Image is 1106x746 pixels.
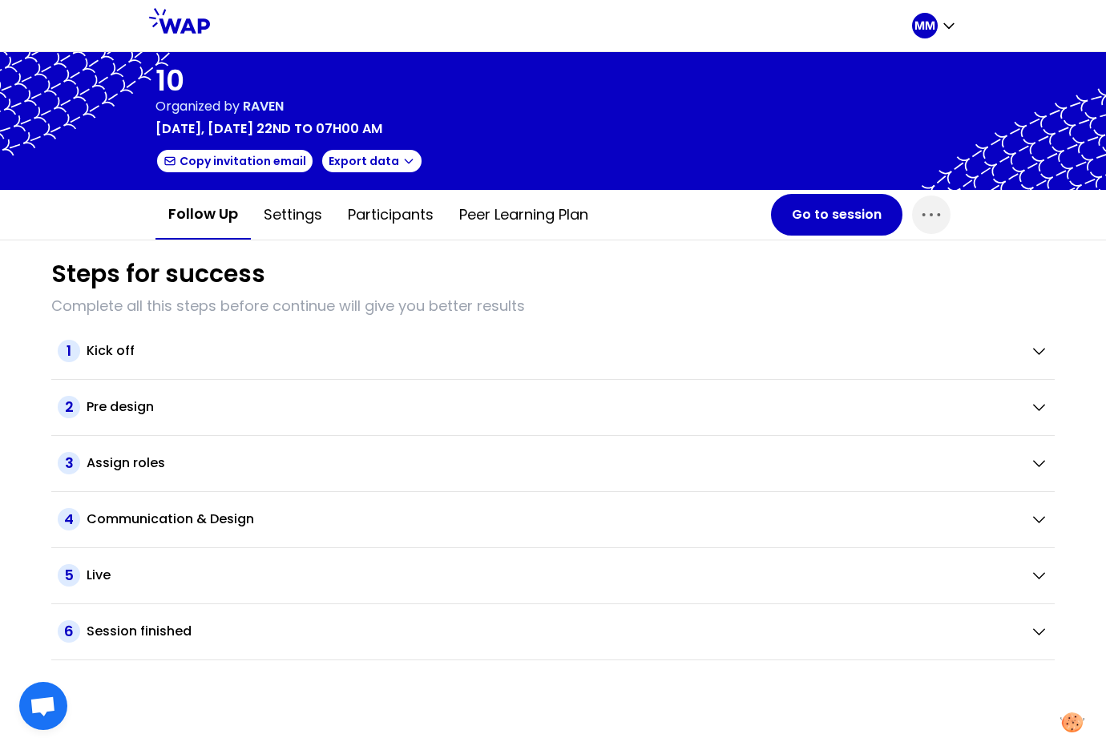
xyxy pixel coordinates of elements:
p: [DATE], [DATE] 22nd to 07h00 am [155,119,382,139]
span: 5 [58,564,80,587]
button: Manage your preferences about cookies [1051,703,1094,742]
p: Organized by [155,97,240,116]
button: 6Session finished [58,620,1048,643]
p: Complete all this steps before continue will give you better results [51,295,1055,317]
h2: Communication & Design [87,510,254,529]
h2: Session finished [87,622,192,641]
button: MM [912,13,957,38]
button: Go to session [771,194,902,236]
h2: Live [87,566,111,585]
button: 4Communication & Design [58,508,1048,530]
button: 3Assign roles [58,452,1048,474]
span: 2 [58,396,80,418]
button: Settings [251,191,335,239]
p: MM [914,18,935,34]
a: Ouvrir le chat [19,682,67,730]
span: 1 [58,340,80,362]
span: RAVEN [243,97,284,115]
button: Participants [335,191,446,239]
button: Copy invitation email [155,148,314,174]
h2: Pre design [87,397,154,417]
button: Follow up [155,190,251,240]
h1: Steps for success [51,260,265,288]
button: Peer learning plan [446,191,601,239]
span: 6 [58,620,80,643]
button: 2Pre design [58,396,1048,418]
button: Export data [321,148,423,174]
button: 1Kick off [58,340,1048,362]
h2: Kick off [87,341,135,361]
span: 4 [58,508,80,530]
h1: 10 [155,65,423,97]
button: 5Live [58,564,1048,587]
span: 3 [58,452,80,474]
h2: Assign roles [87,454,165,473]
